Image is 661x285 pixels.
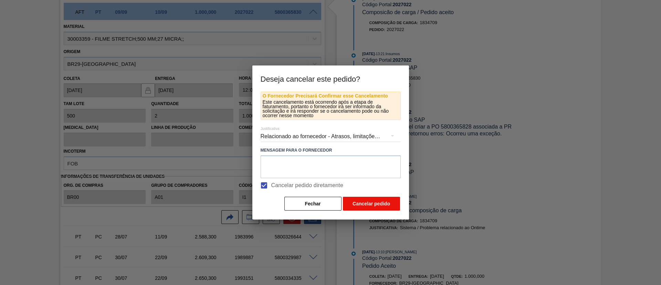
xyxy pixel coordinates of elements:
[252,65,409,92] h3: Deseja cancelar este pedido?
[284,197,342,211] button: Fechar
[261,145,401,155] label: Mensagem para o Fornecedor
[263,100,399,118] p: Este cancelamento está ocorrendo após a etapa de faturamento, portanto o fornecedor irá ser infor...
[261,127,401,146] div: Relacionado ao fornecedor - Atrasos, limitações de capacidade, etc.
[343,197,400,211] button: Cancelar pedido
[271,181,344,190] span: Cancelar pedido diretamente
[263,94,399,98] p: O Fornecedor Precisará Confirmar esse Cancelamento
